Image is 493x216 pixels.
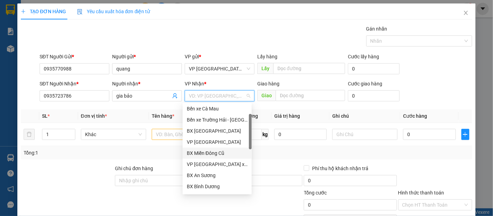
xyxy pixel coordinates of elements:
div: Người gửi [112,53,182,60]
div: BX Đà Nẵng [183,125,252,136]
input: 0 [274,129,327,140]
span: TẠO ĐƠN HÀNG [21,9,66,14]
label: Cước lấy hàng [348,54,379,59]
span: Lấy hàng [257,54,277,59]
span: Phí thu hộ khách nhận trả [309,165,371,172]
span: Tổng cước [304,190,327,196]
input: Dọc đường [276,90,345,101]
div: Bến xe Cà Mau [183,103,252,114]
div: VP Đà Lạt [183,136,252,148]
div: Người nhận [112,80,182,88]
span: Đơn vị tính [81,113,107,119]
button: Close [456,3,476,23]
div: BX An Sương [183,170,252,181]
span: Lấy [257,63,273,74]
span: kg [262,129,269,140]
input: Ghi chú đơn hàng [115,175,208,186]
button: plus [461,129,470,140]
div: BX Bình Dương [187,183,248,190]
div: VP gửi [185,53,254,60]
span: SL [42,113,48,119]
img: icon [77,9,83,15]
span: Tên hàng [152,113,174,119]
span: Khác [85,129,142,140]
input: Ghi Chú [332,129,398,140]
label: Gán nhãn [366,26,387,32]
div: Bến xe Trường Hải - Đồng Xoài [183,114,252,125]
span: Cước hàng [403,113,427,119]
div: VP Ninh Hòa [183,192,252,203]
span: Giá trị hàng [274,113,300,119]
span: close [463,10,469,16]
span: user-add [172,93,178,99]
li: VP VP [GEOGRAPHIC_DATA] xe Limousine [3,38,48,60]
div: BX Bình Dương [183,181,252,192]
div: Bến xe Cà Mau [187,105,248,113]
div: Bến xe Trường Hải - [GEOGRAPHIC_DATA] [187,116,248,124]
div: BX [GEOGRAPHIC_DATA] [187,127,248,135]
span: Giao hàng [257,81,279,86]
div: VP [GEOGRAPHIC_DATA] [187,138,248,146]
div: BX Miền Đông Cũ [183,148,252,159]
div: Tổng: 1 [24,149,191,157]
div: VP [GEOGRAPHIC_DATA] xe Limousine [187,160,248,168]
input: VD: Bàn, Ghế [152,129,217,140]
label: Cước giao hàng [348,81,382,86]
th: Ghi chú [329,109,400,123]
li: Cúc Tùng Limousine [3,3,101,30]
div: SĐT Người Gửi [40,53,109,60]
input: Cước giao hàng [348,90,400,101]
div: SĐT Người Nhận [40,80,109,88]
label: Hình thức thanh toán [398,190,444,196]
input: Cước lấy hàng [348,63,400,74]
span: Giao [257,90,276,101]
span: plus [462,132,469,137]
li: VP BX Cần Thơ [48,38,92,45]
span: plus [21,9,26,14]
div: VP Nha Trang xe Limousine [183,159,252,170]
label: Ghi chú đơn hàng [115,166,153,171]
div: BX An Sương [187,172,248,179]
span: VP Nhận [185,81,204,86]
span: Yêu cầu xuất hóa đơn điện tử [77,9,150,14]
span: VP Nha Trang xe Limousine [189,64,250,74]
button: delete [24,129,35,140]
div: BX Miền Đông Cũ [187,149,248,157]
input: Dọc đường [273,63,345,74]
